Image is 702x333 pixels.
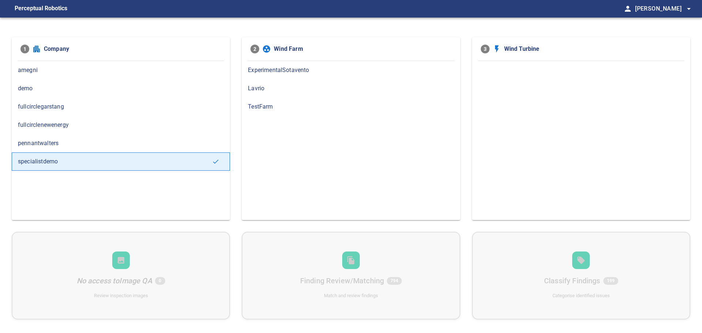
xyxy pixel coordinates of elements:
div: demo [12,79,230,98]
span: pennantwalters [18,139,224,148]
span: arrow_drop_down [684,4,693,13]
div: specialistdemo [12,152,230,171]
button: [PERSON_NAME] [632,1,693,16]
span: person [623,4,632,13]
div: TestFarm [242,98,460,116]
span: ExperimentalSotavento [248,66,454,75]
div: Lavrio [242,79,460,98]
span: amegni [18,66,224,75]
span: demo [18,84,224,93]
div: ExperimentalSotavento [242,61,460,79]
div: fullcirclegarstang [12,98,230,116]
span: fullcirclenewenergy [18,121,224,129]
span: Wind Turbine [504,45,682,53]
span: fullcirclegarstang [18,102,224,111]
span: Company [44,45,221,53]
div: pennantwalters [12,134,230,152]
span: 1 [20,45,29,53]
span: specialistdemo [18,157,212,166]
figcaption: Perceptual Robotics [15,3,67,15]
div: amegni [12,61,230,79]
span: TestFarm [248,102,454,111]
span: Lavrio [248,84,454,93]
span: Wind Farm [274,45,451,53]
span: 2 [250,45,259,53]
div: fullcirclenewenergy [12,116,230,134]
span: [PERSON_NAME] [635,4,693,14]
span: 3 [481,45,490,53]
